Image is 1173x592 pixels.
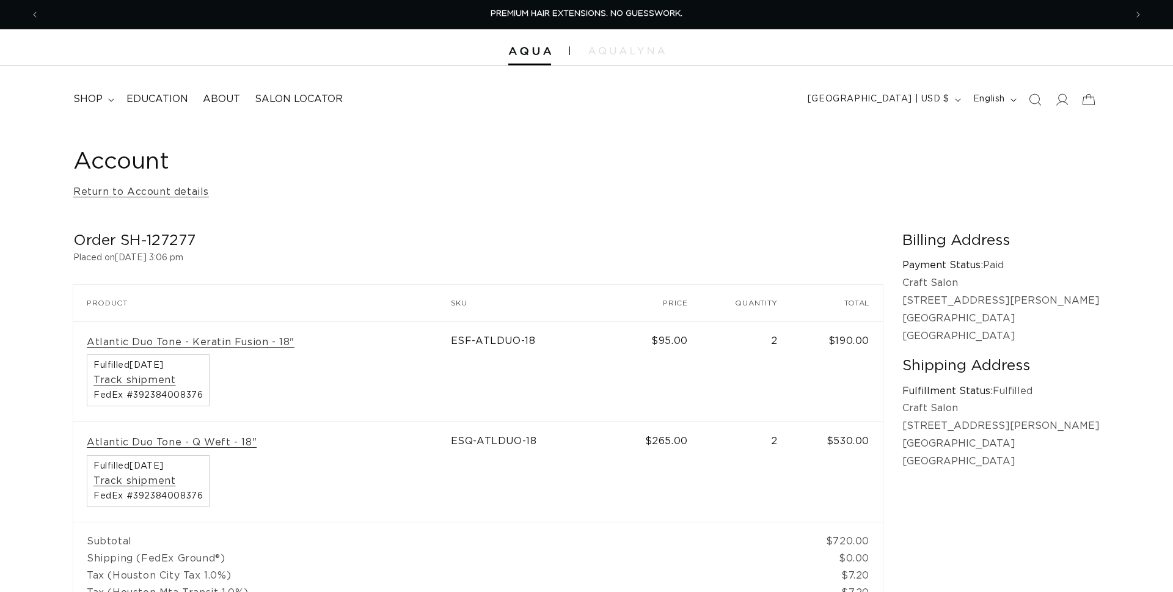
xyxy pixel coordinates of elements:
td: 2 [701,422,791,522]
td: ESF-ATLDUO-18 [451,321,611,422]
h2: Order SH-127277 [73,232,883,250]
img: aqualyna.com [588,47,665,54]
span: Fulfilled [93,462,203,470]
p: Fulfilled [902,382,1100,400]
span: English [973,93,1005,106]
span: Salon Locator [255,93,343,106]
td: Shipping (FedEx Ground®) [73,550,791,567]
a: Atlantic Duo Tone - Q Weft - 18" [87,436,257,449]
summary: Search [1021,86,1048,113]
h2: Shipping Address [902,357,1100,376]
button: [GEOGRAPHIC_DATA] | USD $ [800,88,966,111]
time: [DATE] [130,462,164,470]
td: $7.20 [791,567,883,584]
th: Price [610,285,701,321]
time: [DATE] [130,361,164,370]
span: FedEx #392384008376 [93,391,203,400]
td: $530.00 [791,422,883,522]
strong: Payment Status: [902,260,983,270]
a: Track shipment [93,475,175,488]
td: Tax (Houston City Tax 1.0%) [73,567,791,584]
td: ESQ-ATLDUO-18 [451,422,611,522]
span: PREMIUM HAIR EXTENSIONS. NO GUESSWORK. [491,10,682,18]
a: Atlantic Duo Tone - Keratin Fusion - 18" [87,336,294,349]
td: Subtotal [73,522,791,550]
th: Quantity [701,285,791,321]
span: $95.00 [651,336,688,346]
td: $190.00 [791,321,883,422]
p: Placed on [73,250,883,266]
a: Salon Locator [247,86,350,113]
img: Aqua Hair Extensions [508,47,551,56]
th: Product [73,285,451,321]
h1: Account [73,147,1100,177]
time: [DATE] 3:06 pm [115,254,183,262]
p: Craft Salon [STREET_ADDRESS][PERSON_NAME] [GEOGRAPHIC_DATA] [GEOGRAPHIC_DATA] [902,274,1100,345]
span: Education [126,93,188,106]
a: Track shipment [93,374,175,387]
a: Return to Account details [73,183,209,201]
a: Education [119,86,195,113]
button: Previous announcement [21,3,48,26]
span: Fulfilled [93,361,203,370]
button: English [966,88,1021,111]
a: About [195,86,247,113]
p: Paid [902,257,1100,274]
p: Craft Salon [STREET_ADDRESS][PERSON_NAME] [GEOGRAPHIC_DATA] [GEOGRAPHIC_DATA] [902,400,1100,470]
h2: Billing Address [902,232,1100,250]
span: [GEOGRAPHIC_DATA] | USD $ [808,93,949,106]
span: FedEx #392384008376 [93,492,203,500]
td: $720.00 [791,522,883,550]
th: SKU [451,285,611,321]
button: Next announcement [1125,3,1152,26]
span: shop [73,93,103,106]
th: Total [791,285,883,321]
span: About [203,93,240,106]
summary: shop [66,86,119,113]
strong: Fulfillment Status: [902,386,993,396]
td: $0.00 [791,550,883,567]
span: $265.00 [645,436,688,446]
td: 2 [701,321,791,422]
